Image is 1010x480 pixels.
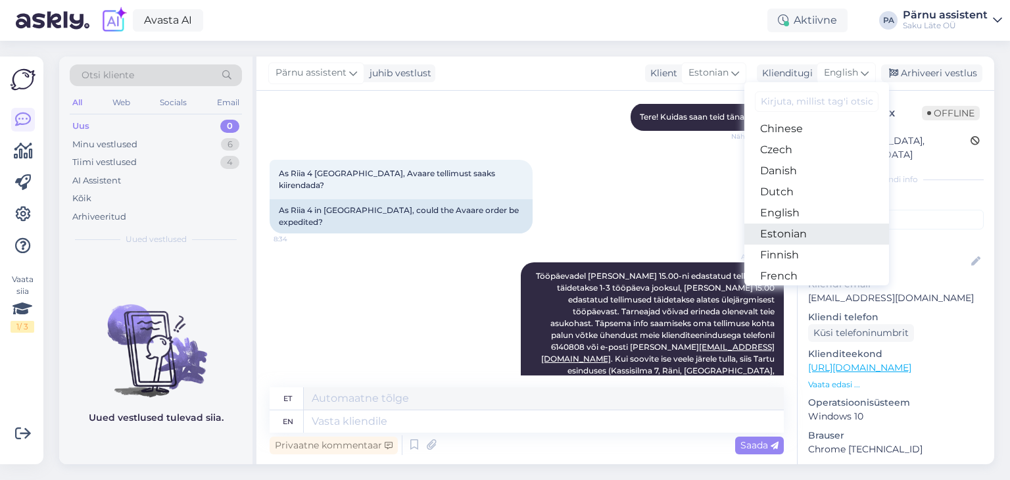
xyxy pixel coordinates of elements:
p: [EMAIL_ADDRESS][DOMAIN_NAME] [808,291,984,305]
div: Klienditugi [757,66,813,80]
div: Minu vestlused [72,138,137,151]
a: Pärnu assistentSaku Läte OÜ [903,10,1002,31]
div: et [283,387,292,410]
p: Kliendi email [808,277,984,291]
span: As Riia 4 [GEOGRAPHIC_DATA], Avaare tellimust saaks kiirendada? [279,168,497,190]
a: Danish [744,160,889,181]
p: Windows 10 [808,410,984,423]
div: 0 [220,120,239,133]
input: Lisa tag [808,210,984,229]
div: en [283,410,293,433]
a: [URL][DOMAIN_NAME] [808,362,911,373]
p: Chrome [TECHNICAL_ID] [808,443,984,456]
p: Operatsioonisüsteem [808,396,984,410]
a: Chinese [744,118,889,139]
span: Tööpäevadel [PERSON_NAME] 15.00-ni edastatud tellimused täidetakse 1-3 tööpäeva jooksul, [PERSON_... [536,271,777,387]
div: Tiimi vestlused [72,156,137,169]
div: Saku Läte OÜ [903,20,988,31]
div: [GEOGRAPHIC_DATA], [GEOGRAPHIC_DATA] [812,134,971,162]
div: Email [214,94,242,111]
a: English [744,203,889,224]
img: No chats [59,281,252,399]
span: Uued vestlused [126,233,187,245]
p: Kliendi nimi [808,235,984,249]
p: Kliendi telefon [808,310,984,324]
div: Socials [157,94,189,111]
span: Tere! Kuidas saan teid täna aidata? [640,112,775,122]
input: Kirjuta, millist tag'i otsid [755,91,878,112]
div: Privaatne kommentaar [270,437,398,454]
img: explore-ai [100,7,128,34]
div: Uus [72,120,89,133]
p: Brauser [808,429,984,443]
div: All [70,94,85,111]
input: Lisa nimi [809,254,969,269]
div: Web [110,94,133,111]
div: Arhiveeri vestlus [881,64,982,82]
div: Aktiivne [767,9,848,32]
a: Estonian [744,224,889,245]
img: Askly Logo [11,67,36,92]
p: Kliendi tag'id [808,193,984,207]
p: Uued vestlused tulevad siia. [89,411,224,425]
div: Pärnu assistent [903,10,988,20]
div: Kliendi info [808,174,984,185]
div: 6 [221,138,239,151]
div: Kõik [72,192,91,205]
span: Estonian [688,66,729,80]
div: Arhiveeritud [72,210,126,224]
span: Pärnu assistent [276,66,347,80]
span: Offline [922,106,980,120]
span: AI Assistent [731,252,780,262]
a: Czech [744,139,889,160]
p: Klienditeekond [808,347,984,361]
div: Vaata siia [11,274,34,333]
div: AI Assistent [72,174,121,187]
span: Saada [740,439,779,451]
div: Küsi telefoninumbrit [808,324,914,342]
p: Vaata edasi ... [808,379,984,391]
a: French [744,266,889,287]
div: PA [879,11,898,30]
div: As Riia 4 in [GEOGRAPHIC_DATA], could the Avaare order be expedited? [270,199,533,233]
span: Nähtud ✓ 8:34 [731,132,780,141]
div: juhib vestlust [364,66,431,80]
span: 8:34 [274,234,323,244]
div: 4 [220,156,239,169]
div: 1 / 3 [11,321,34,333]
a: Finnish [744,245,889,266]
div: Klient [645,66,677,80]
span: English [824,66,858,80]
span: Otsi kliente [82,68,134,82]
a: Dutch [744,181,889,203]
a: Avasta AI [133,9,203,32]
